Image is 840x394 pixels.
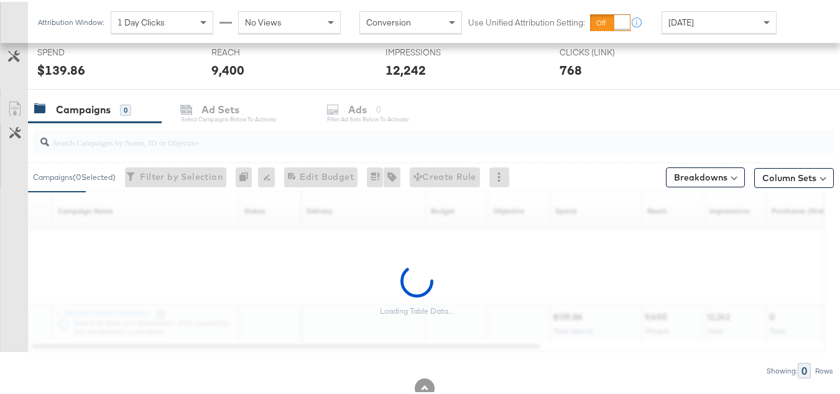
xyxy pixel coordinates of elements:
[385,59,426,77] div: 12,242
[754,166,834,186] button: Column Sets
[815,365,834,373] div: Rows
[120,103,131,114] div: 0
[37,16,104,25] div: Attribution Window:
[118,15,165,26] span: 1 Day Clicks
[245,15,282,26] span: No Views
[49,123,763,148] input: Search Campaigns by Name, ID or Objective
[366,15,411,26] span: Conversion
[798,361,811,377] div: 0
[668,15,694,26] span: [DATE]
[666,166,745,185] button: Breakdowns
[385,45,479,57] span: IMPRESSIONS
[560,59,582,77] div: 768
[211,45,305,57] span: REACH
[211,59,244,77] div: 9,400
[37,59,85,77] div: $139.86
[468,15,585,27] label: Use Unified Attribution Setting:
[33,170,116,181] div: Campaigns ( 0 Selected)
[56,101,111,115] div: Campaigns
[236,166,258,185] div: 0
[560,45,653,57] span: CLICKS (LINK)
[380,304,454,314] div: Loading Table Data...
[766,365,798,373] div: Showing:
[37,45,131,57] span: SPEND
